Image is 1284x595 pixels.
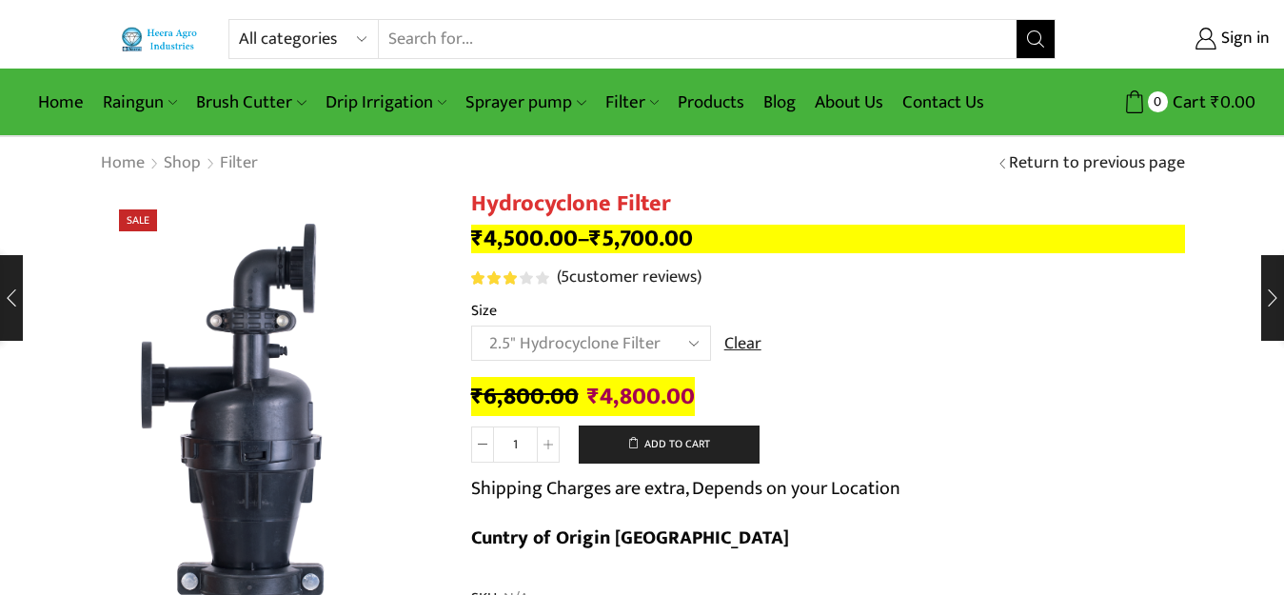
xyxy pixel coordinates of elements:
[29,80,93,125] a: Home
[724,332,761,357] a: Clear options
[471,219,484,258] span: ₹
[589,219,693,258] bdi: 5,700.00
[1148,91,1168,111] span: 0
[1017,20,1055,58] button: Search button
[163,151,202,176] a: Shop
[471,300,497,322] label: Size
[557,266,701,290] a: (5customer reviews)
[1009,151,1185,176] a: Return to previous page
[187,80,315,125] a: Brush Cutter
[471,473,900,504] p: Shipping Charges are extra, Depends on your Location
[1075,85,1255,120] a: 0 Cart ₹0.00
[93,80,187,125] a: Raingun
[1084,22,1270,56] a: Sign in
[471,271,521,285] span: Rated out of 5 based on customer ratings
[561,263,569,291] span: 5
[596,80,668,125] a: Filter
[471,190,1185,218] h1: Hydrocyclone Filter
[494,426,537,463] input: Product quantity
[1211,88,1255,117] bdi: 0.00
[119,209,157,231] span: Sale
[471,377,484,416] span: ₹
[100,151,146,176] a: Home
[668,80,754,125] a: Products
[100,151,259,176] nav: Breadcrumb
[471,271,552,285] span: 5
[219,151,259,176] a: Filter
[471,522,789,554] b: Cuntry of Origin [GEOGRAPHIC_DATA]
[579,426,760,464] button: Add to cart
[456,80,595,125] a: Sprayer pump
[379,20,1017,58] input: Search for...
[893,80,994,125] a: Contact Us
[587,377,695,416] bdi: 4,800.00
[754,80,805,125] a: Blog
[316,80,456,125] a: Drip Irrigation
[1168,89,1206,115] span: Cart
[1211,88,1220,117] span: ₹
[471,271,548,285] div: Rated 3.20 out of 5
[589,219,602,258] span: ₹
[1216,27,1270,51] span: Sign in
[471,225,1185,253] p: –
[805,80,893,125] a: About Us
[587,377,600,416] span: ₹
[471,219,578,258] bdi: 4,500.00
[471,377,579,416] bdi: 6,800.00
